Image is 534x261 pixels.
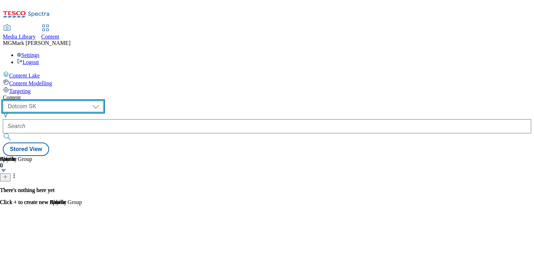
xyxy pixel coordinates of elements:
div: Content [3,94,531,101]
span: Content Lake [9,72,40,79]
span: Targeting [9,88,31,94]
a: Targeting [3,87,531,94]
a: Content Modelling [3,79,531,87]
svg: Search Filters [3,112,8,118]
a: Content Lake [3,71,531,79]
button: Stored View [3,143,49,156]
a: Content [41,25,59,40]
span: Mark [PERSON_NAME] [12,40,71,46]
input: Search [3,119,531,133]
span: Media Library [3,34,36,40]
span: Content [41,34,59,40]
a: Logout [17,59,39,65]
a: Media Library [3,25,36,40]
span: MG [3,40,12,46]
a: Settings [17,52,40,58]
span: Content Modelling [9,80,52,86]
